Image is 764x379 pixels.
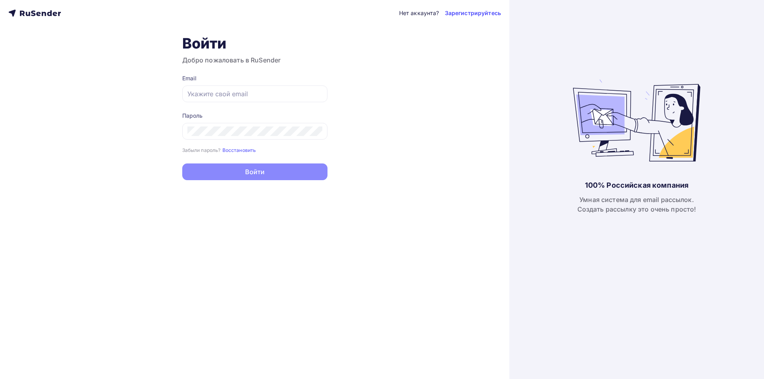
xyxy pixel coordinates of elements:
[187,89,322,99] input: Укажите свой email
[182,163,327,180] button: Войти
[182,147,221,153] small: Забыли пароль?
[182,55,327,65] h3: Добро пожаловать в RuSender
[182,74,327,82] div: Email
[399,9,439,17] div: Нет аккаунта?
[182,112,327,120] div: Пароль
[182,35,327,52] h1: Войти
[222,147,256,153] small: Восстановить
[445,9,501,17] a: Зарегистрируйтесь
[585,181,688,190] div: 100% Российская компания
[577,195,696,214] div: Умная система для email рассылок. Создать рассылку это очень просто!
[222,146,256,153] a: Восстановить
